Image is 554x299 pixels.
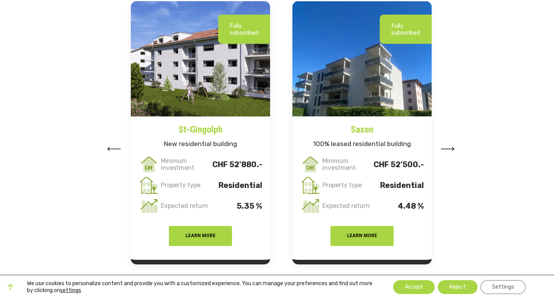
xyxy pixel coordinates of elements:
p: Property type [321,182,372,189]
img: rendement [300,196,321,216]
p: Expected return [159,203,211,209]
a: St-Gingolph [131,116,270,136]
a: Learn more [330,230,394,239]
button: Learn more [330,226,394,246]
img: arrow-left [107,147,121,151]
img: invest_min [138,154,159,175]
button: settings [60,287,81,294]
img: invest_min [300,154,321,175]
p: Minimum investment [159,158,211,171]
button: LEARN MORE [169,226,232,246]
p: 5.35 % [211,203,262,209]
p: 4.48 % [372,203,424,209]
p: Fully subscribed [230,22,259,36]
button: Settings [481,280,526,294]
button: Accept [393,280,435,294]
img: rendement [138,196,159,216]
img: type [138,175,159,196]
p: Residential [372,182,424,189]
p: Property type [159,182,211,189]
h5: New residential building [131,136,270,154]
img: arrow-left [441,147,455,151]
p: CHF 52'500.- [372,161,424,168]
p: Residential [211,182,262,189]
p: Minimum investment [321,158,372,171]
img: type [300,175,321,196]
button: Reject [438,280,477,294]
p: We use cookies to personalize content and provide you with a customized experience. You can manag... [27,280,375,294]
p: Expected return [321,203,372,209]
a: Saxon [292,116,432,136]
p: CHF 52'880.- [211,161,262,168]
img: iframe [131,1,270,116]
p: Fully subscribed [391,22,420,36]
a: LEARN MORE [169,230,232,239]
h5: 100% leased residential building [292,136,432,154]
